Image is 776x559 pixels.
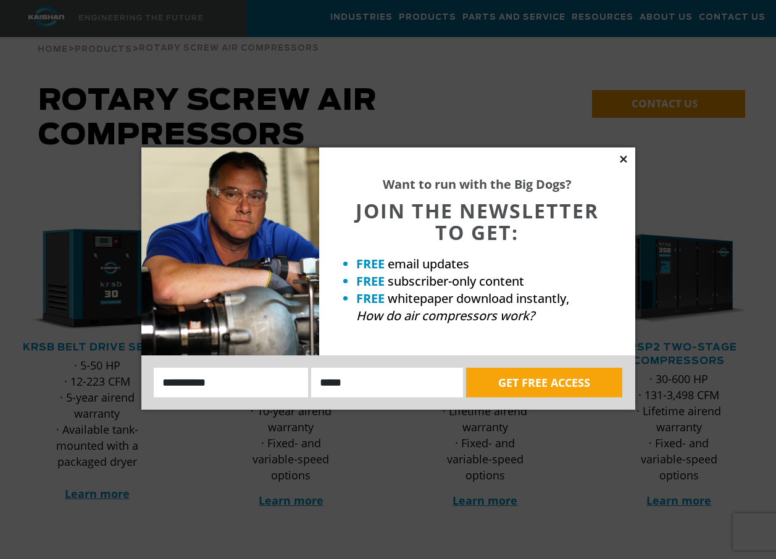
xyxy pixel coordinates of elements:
[618,154,629,165] button: Close
[388,273,524,289] span: subscriber-only content
[388,255,469,272] span: email updates
[356,290,385,307] strong: FREE
[356,307,535,324] em: How do air compressors work?
[154,368,309,397] input: Name:
[383,176,572,193] strong: Want to run with the Big Dogs?
[356,197,599,246] span: JOIN THE NEWSLETTER TO GET:
[466,368,622,397] button: GET FREE ACCESS
[356,255,385,272] strong: FREE
[311,368,463,397] input: Email
[388,290,569,307] span: whitepaper download instantly,
[356,273,385,289] strong: FREE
